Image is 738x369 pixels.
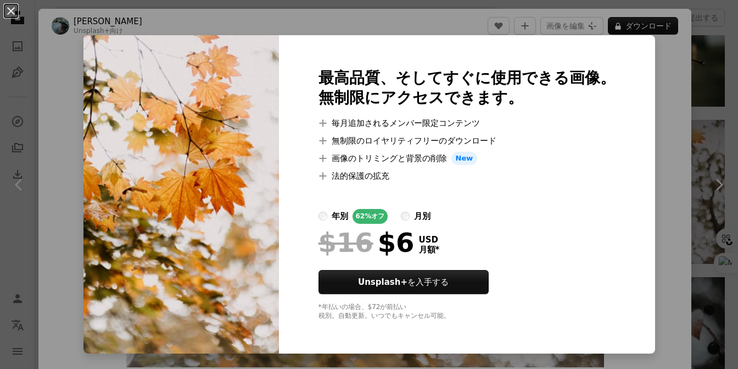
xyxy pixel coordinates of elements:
[419,235,440,245] span: USD
[451,152,478,165] span: New
[414,210,431,223] div: 月別
[318,270,489,294] button: Unsplash+を入手する
[318,228,415,257] div: $6
[318,228,373,257] span: $16
[332,210,348,223] div: 年別
[318,117,616,130] li: 毎月追加されるメンバー限定コンテンツ
[318,68,616,108] h2: 最高品質、そしてすぐに使用できる画像。 無制限にアクセスできます。
[318,212,327,221] input: 年別62%オフ
[318,152,616,165] li: 画像のトリミングと背景の削除
[358,277,407,287] strong: Unsplash+
[318,169,616,183] li: 法的保護の拡充
[318,303,616,321] div: *年払いの場合、 $72 が前払い 税別。自動更新。いつでもキャンセル可能。
[318,134,616,147] li: 無制限のロイヤリティフリーのダウンロード
[401,212,410,221] input: 月別
[353,209,388,224] div: 62% オフ
[83,35,279,354] img: premium_photo-1729782891061-dcad6e264687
